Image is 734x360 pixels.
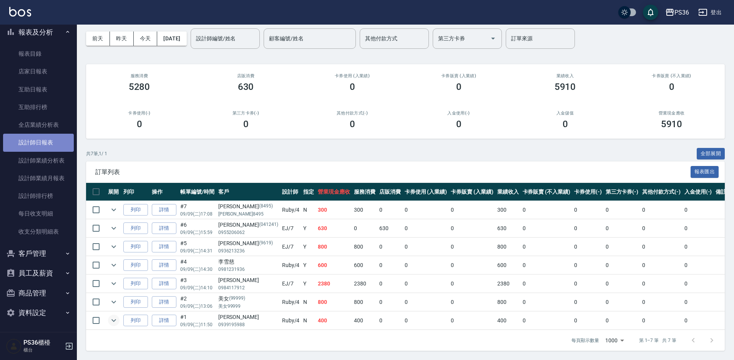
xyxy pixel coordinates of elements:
[449,275,495,293] td: 0
[604,312,641,330] td: 0
[572,312,604,330] td: 0
[280,183,302,201] th: 設計師
[218,229,278,236] p: 0955206062
[495,256,521,274] td: 600
[123,241,148,253] button: 列印
[521,201,572,219] td: 0
[301,275,316,293] td: Y
[108,296,120,308] button: expand row
[683,219,714,237] td: 0
[152,204,176,216] a: 詳情
[110,32,134,46] button: 昨天
[683,312,714,330] td: 0
[456,81,462,92] h3: 0
[521,111,609,116] h2: 入金儲值
[495,275,521,293] td: 2380
[3,205,74,222] a: 每日收支明細
[280,312,302,330] td: Ruby /4
[3,244,74,264] button: 客戶管理
[218,303,278,310] p: 美女99999
[352,201,377,219] td: 300
[521,183,572,201] th: 卡券販賣 (不入業績)
[640,201,683,219] td: 0
[572,219,604,237] td: 0
[604,293,641,311] td: 0
[280,256,302,274] td: Ruby /4
[521,73,609,78] h2: 業績收入
[640,238,683,256] td: 0
[643,5,658,20] button: save
[662,5,692,20] button: PS36
[259,221,278,229] p: (041241)
[218,221,278,229] div: [PERSON_NAME]
[9,7,31,17] img: Logo
[683,293,714,311] td: 0
[316,219,352,237] td: 630
[674,8,689,17] div: PS36
[377,238,403,256] td: 0
[280,219,302,237] td: EJ /7
[3,45,74,63] a: 報表目錄
[3,263,74,283] button: 員工及薪資
[604,201,641,219] td: 0
[691,168,719,175] a: 報表匯出
[3,98,74,116] a: 互助排行榜
[640,275,683,293] td: 0
[152,259,176,271] a: 詳情
[377,312,403,330] td: 0
[571,337,599,344] p: 每頁顯示數量
[403,275,449,293] td: 0
[604,183,641,201] th: 第三方卡券(-)
[108,204,120,216] button: expand row
[121,183,150,201] th: 列印
[521,219,572,237] td: 0
[3,169,74,187] a: 設計師業績月報表
[352,219,377,237] td: 0
[202,73,290,78] h2: 店販消費
[301,219,316,237] td: Y
[604,275,641,293] td: 0
[495,183,521,201] th: 業績收入
[238,81,254,92] h3: 630
[316,293,352,311] td: 800
[218,313,278,321] div: [PERSON_NAME]
[316,275,352,293] td: 2380
[415,111,503,116] h2: 入金使用(-)
[280,238,302,256] td: EJ /7
[123,204,148,216] button: 列印
[403,219,449,237] td: 0
[23,347,63,353] p: 櫃台
[572,201,604,219] td: 0
[640,293,683,311] td: 0
[218,239,278,247] div: [PERSON_NAME]
[157,32,186,46] button: [DATE]
[487,32,499,45] button: Open
[628,111,716,116] h2: 營業現金應收
[352,238,377,256] td: 800
[661,119,683,129] h3: 5910
[628,73,716,78] h2: 卡券販賣 (不入業績)
[521,256,572,274] td: 0
[449,219,495,237] td: 0
[216,183,280,201] th: 客戶
[3,303,74,323] button: 資料設定
[3,81,74,98] a: 互助日報表
[316,238,352,256] td: 800
[6,338,22,354] img: Person
[123,296,148,308] button: 列印
[178,201,216,219] td: #7
[3,63,74,80] a: 店家日報表
[602,330,627,351] div: 1000
[123,222,148,234] button: 列印
[495,293,521,311] td: 800
[180,266,214,273] p: 09/09 (二) 14:30
[152,278,176,290] a: 詳情
[456,119,462,129] h3: 0
[180,211,214,217] p: 09/09 (二) 17:08
[301,238,316,256] td: Y
[152,296,176,308] a: 詳情
[3,116,74,134] a: 全店業績分析表
[449,293,495,311] td: 0
[449,256,495,274] td: 0
[218,202,278,211] div: [PERSON_NAME]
